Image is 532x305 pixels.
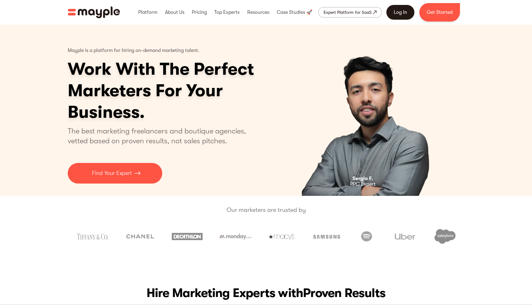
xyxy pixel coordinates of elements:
[137,2,159,22] div: Platform
[68,163,162,184] a: Find Your Expert
[163,2,186,22] div: About Us
[68,126,253,146] p: The best marketing freelancers and boutique agencies, vetted based on proven results, not sales p...
[419,3,460,22] a: Get Started
[92,169,132,177] p: Find Your Expert
[501,275,532,305] iframe: Chat Widget
[68,6,120,18] a: home
[190,2,208,22] div: Pricing
[246,2,271,22] div: Resources
[68,284,464,302] h2: Hire Marketing Experts with
[68,58,302,123] h1: Work With The Perfect Marketers For Your Business.
[386,5,414,20] a: Log In
[68,43,199,58] p: Mayple is a platform for hiring on-demand marketing talent.
[213,2,241,22] div: Top Experts
[324,9,372,16] div: Expert Platform for SaaS
[272,25,464,196] div: 1 of 4
[303,286,385,300] span: Proven Results
[272,25,464,196] div: carousel
[68,6,120,18] img: Mayple logo
[318,7,382,18] a: Expert Platform for SaaS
